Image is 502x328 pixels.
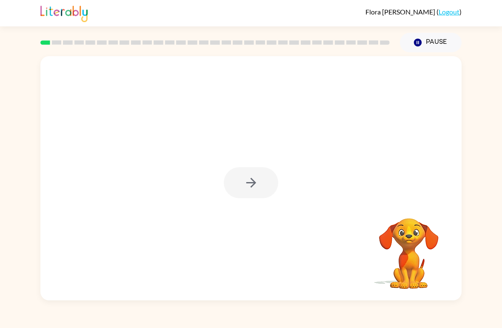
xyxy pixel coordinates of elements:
[366,205,451,290] video: Your browser must support playing .mp4 files to use Literably. Please try using another browser.
[40,3,88,22] img: Literably
[365,8,436,16] span: Flora [PERSON_NAME]
[400,33,462,52] button: Pause
[365,8,462,16] div: ( )
[439,8,459,16] a: Logout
